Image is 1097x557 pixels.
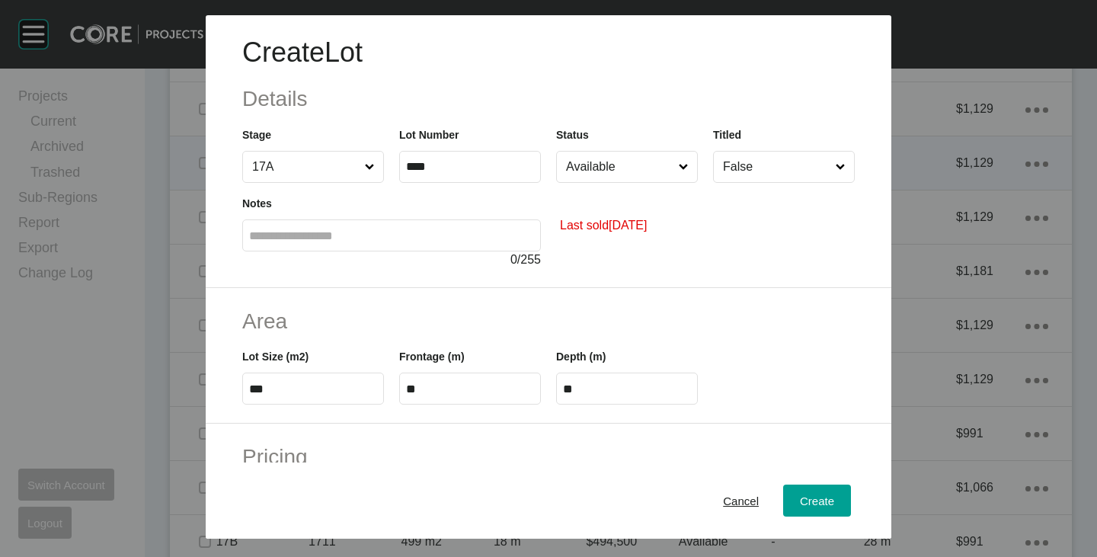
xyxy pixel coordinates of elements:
[556,351,606,363] label: Depth (m)
[242,251,541,268] div: / 255
[560,217,647,234] small: Last sold [DATE]
[563,152,676,182] input: Available
[399,129,459,141] label: Lot Number
[510,253,517,266] span: 0
[249,152,362,182] input: 17A
[242,129,271,141] label: Stage
[556,129,589,141] label: Status
[362,152,378,182] span: Close menu...
[676,152,692,182] span: Close menu...
[242,197,272,210] label: Notes
[713,129,741,141] label: Titled
[399,351,465,363] label: Frontage (m)
[800,495,834,507] span: Create
[242,442,855,472] h2: Pricing
[783,485,851,517] button: Create
[720,152,833,182] input: False
[706,485,776,517] button: Cancel
[242,84,855,114] h2: Details
[242,34,855,72] h1: Create Lot
[833,152,849,182] span: Close menu...
[242,306,855,336] h2: Area
[723,495,759,507] span: Cancel
[242,351,309,363] label: Lot Size (m2)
